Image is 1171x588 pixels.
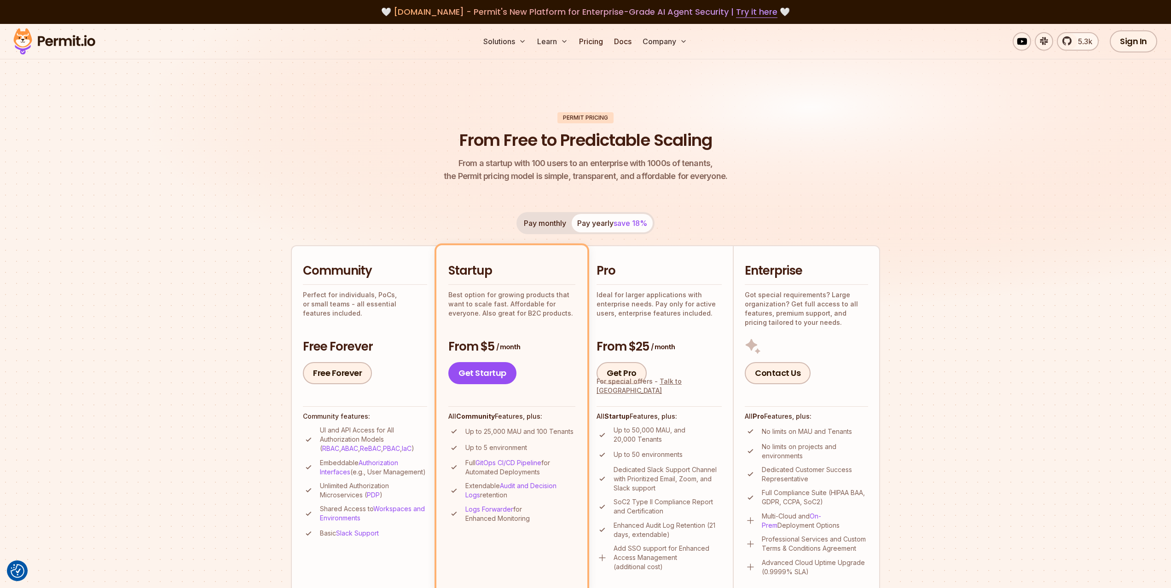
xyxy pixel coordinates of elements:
h4: All Features, plus: [448,412,575,421]
p: Advanced Cloud Uptime Upgrade (0.9999% SLA) [762,558,868,576]
h2: Community [303,263,427,279]
p: for Enhanced Monitoring [465,505,575,523]
h4: Community features: [303,412,427,421]
p: Enhanced Audit Log Retention (21 days, extendable) [614,521,722,539]
p: Full Compliance Suite (HIPAA BAA, GDPR, CCPA, SoC2) [762,488,868,507]
p: Up to 50,000 MAU, and 20,000 Tenants [614,426,722,444]
button: Company [639,32,691,51]
a: Logs Forwarder [465,505,513,513]
p: Dedicated Slack Support Channel with Prioritized Email, Zoom, and Slack support [614,465,722,493]
a: Free Forever [303,362,372,384]
img: Revisit consent button [11,564,24,578]
span: From a startup with 100 users to an enterprise with 1000s of tenants, [444,157,727,170]
p: Professional Services and Custom Terms & Conditions Agreement [762,535,868,553]
a: On-Prem [762,512,821,529]
a: 5.3k [1057,32,1099,51]
p: Unlimited Authorization Microservices ( ) [320,481,427,500]
div: Permit Pricing [557,112,614,123]
p: No limits on MAU and Tenants [762,427,852,436]
p: Multi-Cloud and Deployment Options [762,512,868,530]
h4: All Features, plus: [597,412,722,421]
a: IaC [402,444,412,452]
a: Audit and Decision Logs [465,482,557,499]
p: Extendable retention [465,481,575,500]
strong: Community [456,412,495,420]
p: SoC2 Type II Compliance Report and Certification [614,497,722,516]
div: For special offers - [597,377,722,395]
a: Get Pro [597,362,647,384]
span: 5.3k [1072,36,1092,47]
p: Got special requirements? Large organization? Get full access to all features, premium support, a... [745,290,868,327]
a: Slack Support [336,529,379,537]
h3: Free Forever [303,339,427,355]
p: No limits on projects and environments [762,442,868,461]
a: Pricing [575,32,607,51]
p: Full for Automated Deployments [465,458,575,477]
a: Docs [610,32,635,51]
button: Pay monthly [518,214,572,232]
h2: Pro [597,263,722,279]
button: Solutions [480,32,530,51]
h2: Enterprise [745,263,868,279]
span: / month [651,342,675,352]
p: Embeddable (e.g., User Management) [320,458,427,477]
a: Try it here [736,6,777,18]
p: Up to 50 environments [614,450,683,459]
a: PBAC [383,444,400,452]
span: [DOMAIN_NAME] - Permit's New Platform for Enterprise-Grade AI Agent Security | [394,6,777,17]
p: Add SSO support for Enhanced Access Management (additional cost) [614,544,722,571]
p: Basic [320,529,379,538]
a: Sign In [1110,30,1157,52]
h4: All Features, plus: [745,412,868,421]
p: Up to 25,000 MAU and 100 Tenants [465,427,574,436]
button: Learn [533,32,572,51]
strong: Pro [753,412,764,420]
a: GitOps CI/CD Pipeline [475,459,541,467]
p: UI and API Access for All Authorization Models ( , , , , ) [320,426,427,453]
p: Ideal for larger applications with enterprise needs. Pay only for active users, enterprise featur... [597,290,722,318]
a: PDP [367,491,380,499]
a: RBAC [322,444,339,452]
a: ABAC [341,444,358,452]
a: Contact Us [745,362,811,384]
p: the Permit pricing model is simple, transparent, and affordable for everyone. [444,157,727,183]
p: Shared Access to [320,504,427,523]
p: Up to 5 environment [465,443,527,452]
h3: From $5 [448,339,575,355]
a: Get Startup [448,362,516,384]
h1: From Free to Predictable Scaling [459,129,712,152]
div: 🤍 🤍 [22,6,1149,18]
p: Perfect for individuals, PoCs, or small teams - all essential features included. [303,290,427,318]
a: Authorization Interfaces [320,459,398,476]
button: Consent Preferences [11,564,24,578]
strong: Startup [604,412,630,420]
span: / month [496,342,520,352]
h2: Startup [448,263,575,279]
p: Best option for growing products that want to scale fast. Affordable for everyone. Also great for... [448,290,575,318]
h3: From $25 [597,339,722,355]
img: Permit logo [9,26,99,57]
a: ReBAC [360,444,381,452]
p: Dedicated Customer Success Representative [762,465,868,484]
